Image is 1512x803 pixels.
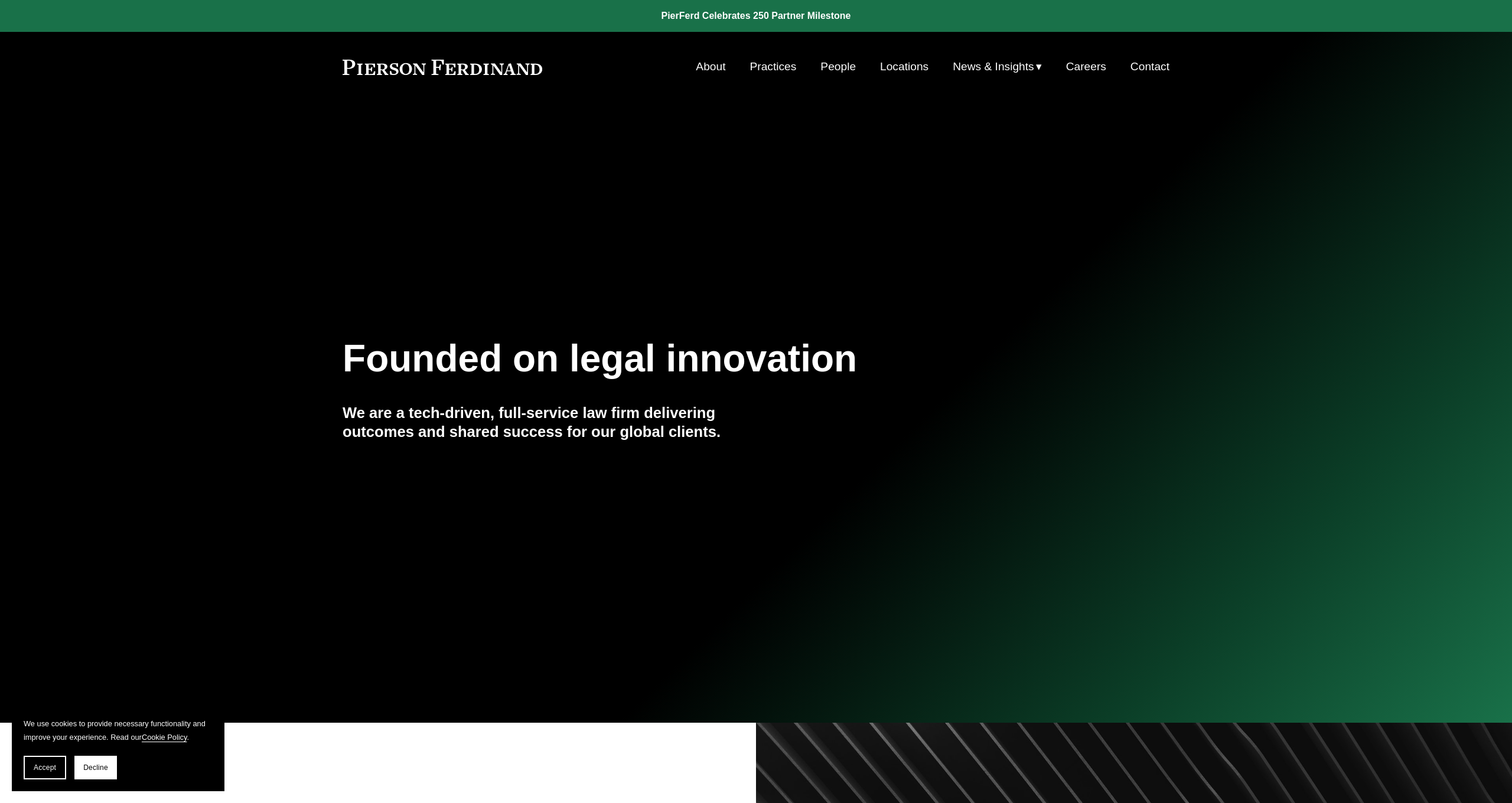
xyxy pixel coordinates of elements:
span: Accept [34,763,56,772]
a: folder dropdown [953,56,1042,78]
button: Decline [74,756,117,779]
a: Practices [750,56,796,78]
p: We use cookies to provide necessary functionality and improve your experience. Read our . [24,717,213,744]
span: News & Insights [953,57,1034,77]
a: Contact [1130,56,1169,78]
a: About [696,56,725,78]
button: Accept [24,756,66,779]
a: People [820,56,856,78]
section: Cookie banner [12,705,224,791]
h1: Founded on legal innovation [343,337,1032,380]
h4: We are a tech-driven, full-service law firm delivering outcomes and shared success for our global... [343,403,756,442]
a: Cookie Policy [142,733,187,742]
span: Decline [83,763,108,772]
a: Locations [880,56,928,78]
a: Careers [1066,56,1106,78]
